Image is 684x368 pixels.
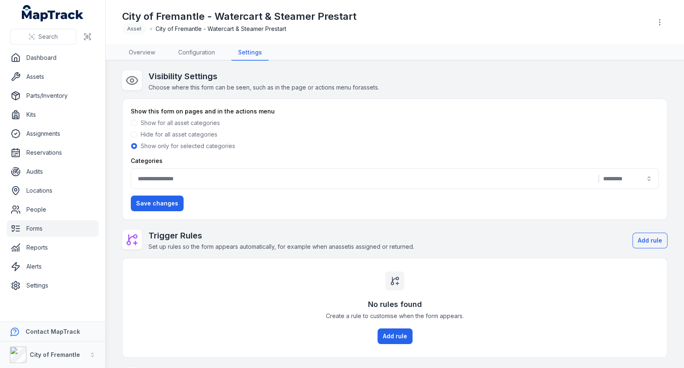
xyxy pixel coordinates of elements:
[141,142,235,150] label: Show only for selected categories
[141,119,220,127] label: Show for all asset categories
[38,33,58,41] span: Search
[122,23,146,35] div: Asset
[7,163,99,180] a: Audits
[7,258,99,275] a: Alerts
[7,144,99,161] a: Reservations
[7,277,99,294] a: Settings
[377,328,413,344] button: Add rule
[156,25,286,33] span: City of Fremantle - Watercart & Steamer Prestart
[149,243,414,250] span: Set up rules so the form appears automatically, for example when an asset is assigned or returned.
[122,10,356,23] h1: City of Fremantle - Watercart & Steamer Prestart
[149,84,379,91] span: Choose where this form can be seen, such as in the page or actions menu for assets .
[22,5,84,21] a: MapTrack
[7,106,99,123] a: Kits
[10,29,76,45] button: Search
[7,239,99,256] a: Reports
[632,233,667,248] button: Add rule
[122,45,162,61] a: Overview
[141,130,217,139] label: Hide for all asset categories
[7,201,99,218] a: People
[231,45,269,61] a: Settings
[172,45,222,61] a: Configuration
[326,312,464,320] span: Create a rule to customise when the form appears.
[26,328,80,335] strong: Contact MapTrack
[149,230,414,241] h2: Trigger Rules
[131,107,275,116] label: Show this form on pages and in the actions menu
[7,220,99,237] a: Forms
[7,182,99,199] a: Locations
[7,125,99,142] a: Assignments
[7,87,99,104] a: Parts/Inventory
[368,299,422,310] h3: No rules found
[30,351,80,358] strong: City of Fremantle
[149,71,379,82] h2: Visibility Settings
[131,168,659,189] button: |
[131,196,184,211] button: Save changes
[131,157,163,165] label: Categories
[7,50,99,66] a: Dashboard
[7,68,99,85] a: Assets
